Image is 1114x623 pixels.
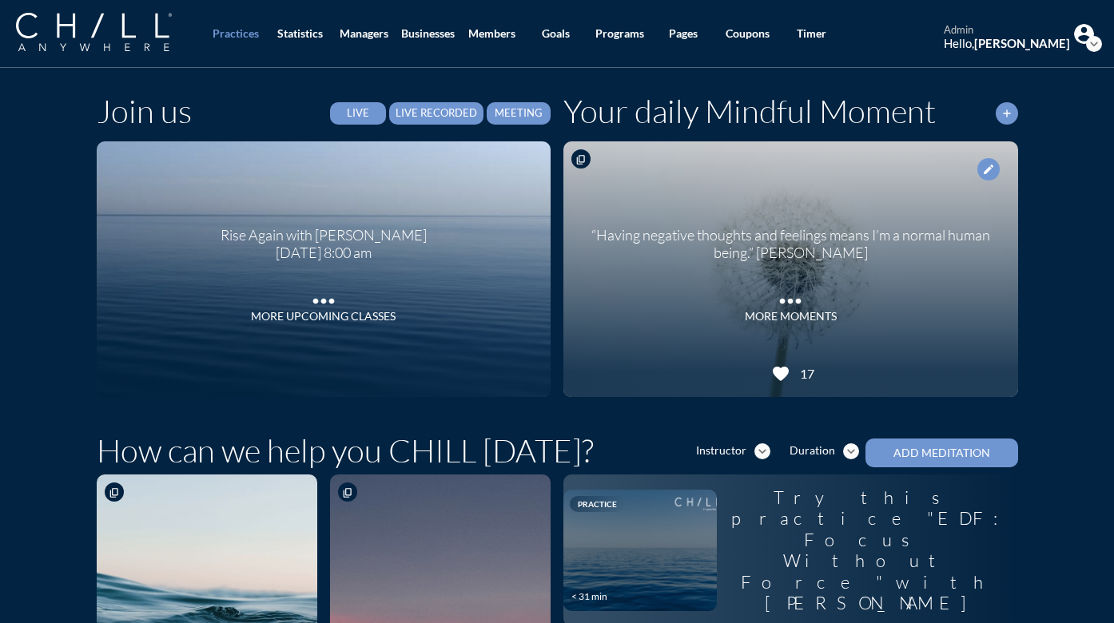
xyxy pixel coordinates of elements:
[542,27,570,41] div: Goals
[563,92,936,130] h1: Your daily Mindful Moment
[493,107,544,120] div: Meeting
[401,27,455,41] div: Businesses
[944,24,1070,37] div: admin
[97,431,594,470] h1: How can we help you CHILL [DATE]?
[571,591,607,602] div: < 31 min
[487,102,551,125] button: Meeting
[277,27,323,41] div: Statistics
[389,102,483,125] button: Live Recorded
[595,27,644,41] div: Programs
[982,163,995,176] i: edit
[797,27,826,41] div: Timer
[16,13,204,54] a: Company Logo
[754,443,770,459] i: expand_more
[251,310,396,323] div: More Upcoming Classes
[342,107,374,120] div: Live
[865,438,1018,467] button: Add Meditation
[575,154,587,165] i: content_copy
[578,499,617,509] span: Practice
[843,443,859,459] i: expand_more
[944,36,1070,50] div: Hello,
[745,310,837,323] div: MORE MOMENTS
[1074,24,1094,44] img: Profile icon
[774,285,806,309] i: more_horiz
[330,102,386,125] button: Live
[340,27,388,41] div: Managers
[308,285,340,309] i: more_horiz
[696,444,746,458] div: Instructor
[669,27,698,41] div: Pages
[221,215,427,244] div: Rise Again with [PERSON_NAME]
[16,13,172,51] img: Company Logo
[771,364,790,383] i: favorite
[468,27,515,41] div: Members
[790,444,835,458] div: Duration
[109,487,120,498] i: content_copy
[1001,107,1013,120] i: add
[396,107,477,120] div: Live Recorded
[974,36,1070,50] strong: [PERSON_NAME]
[893,446,990,460] div: Add Meditation
[221,244,427,262] div: [DATE] 8:00 am
[794,366,814,381] div: 17
[213,27,259,41] div: Practices
[1086,36,1102,52] i: expand_more
[583,215,998,261] div: “Having negative thoughts and feelings means I’m a normal human being.” [PERSON_NAME]
[726,27,770,41] div: Coupons
[97,92,192,130] h1: Join us
[342,487,353,498] i: content_copy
